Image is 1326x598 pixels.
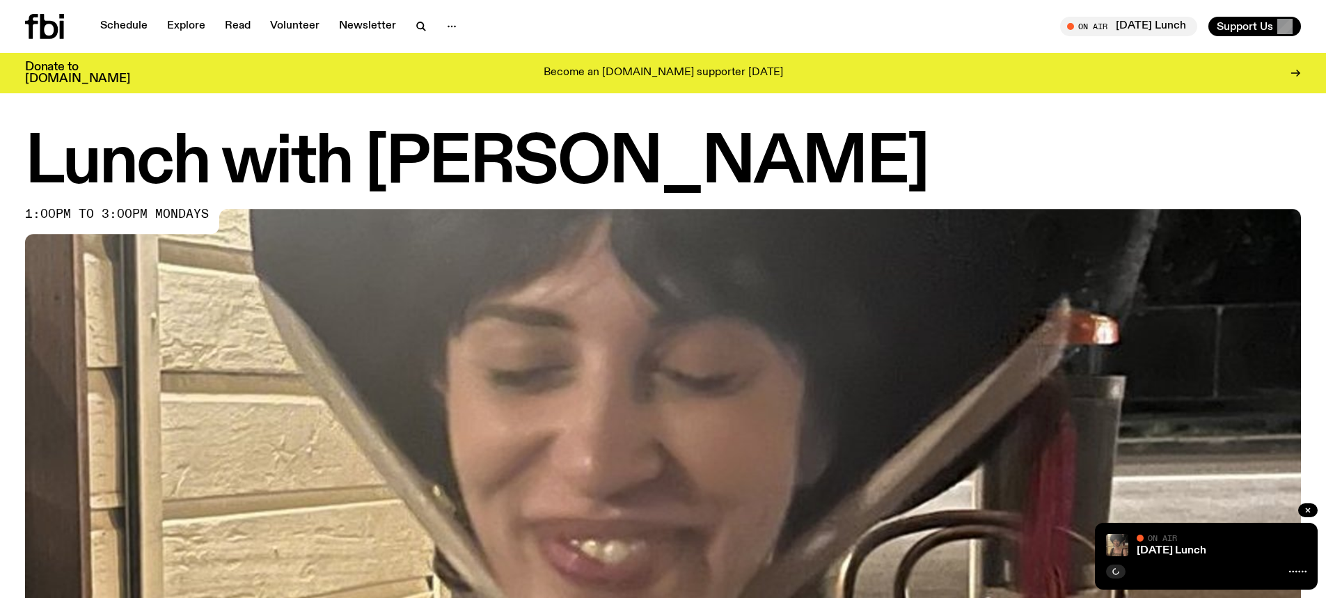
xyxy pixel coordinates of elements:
[25,61,130,85] h3: Donate to [DOMAIN_NAME]
[262,17,328,36] a: Volunteer
[1137,545,1206,556] a: [DATE] Lunch
[159,17,214,36] a: Explore
[1208,17,1301,36] button: Support Us
[331,17,404,36] a: Newsletter
[544,67,783,79] p: Become an [DOMAIN_NAME] supporter [DATE]
[25,132,1301,195] h1: Lunch with [PERSON_NAME]
[216,17,259,36] a: Read
[1148,533,1177,542] span: On Air
[1060,17,1197,36] button: On Air[DATE] Lunch
[92,17,156,36] a: Schedule
[1217,20,1273,33] span: Support Us
[25,209,209,220] span: 1:00pm to 3:00pm mondays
